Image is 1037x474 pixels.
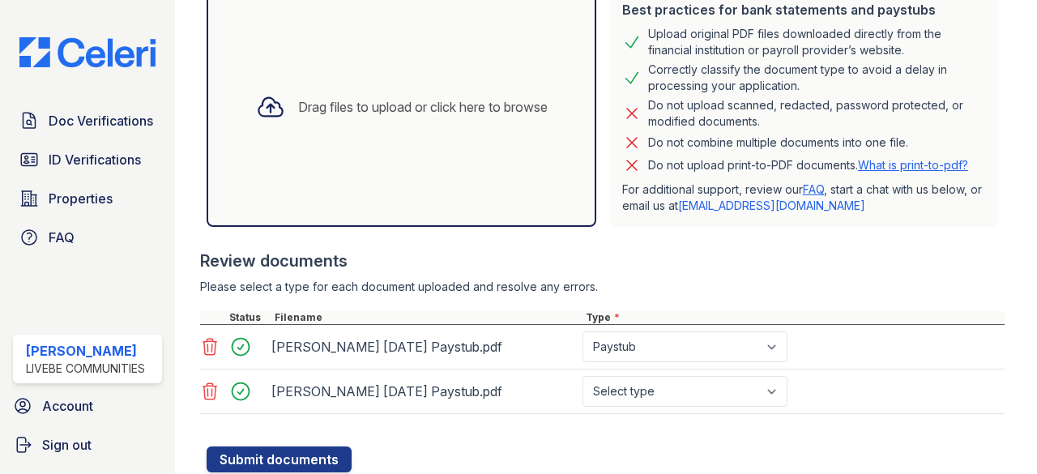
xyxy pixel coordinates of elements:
p: For additional support, review our , start a chat with us below, or email us at [622,181,985,214]
a: ID Verifications [13,143,162,176]
a: FAQ [803,182,824,196]
span: Properties [49,189,113,208]
a: Account [6,390,169,422]
div: Upload original PDF files downloaded directly from the financial institution or payroll provider’... [648,26,985,58]
button: Submit documents [207,446,352,472]
span: FAQ [49,228,75,247]
div: Type [583,311,1005,324]
div: Status [226,311,271,324]
div: Drag files to upload or click here to browse [298,97,548,117]
span: Account [42,396,93,416]
img: CE_Logo_Blue-a8612792a0a2168367f1c8372b55b34899dd931a85d93a1a3d3e32e68fde9ad4.png [6,37,169,68]
div: [PERSON_NAME] [DATE] Paystub.pdf [271,334,576,360]
a: Sign out [6,429,169,461]
a: [EMAIL_ADDRESS][DOMAIN_NAME] [678,199,865,212]
a: FAQ [13,221,162,254]
div: [PERSON_NAME] [DATE] Paystub.pdf [271,378,576,404]
span: Doc Verifications [49,111,153,130]
a: Properties [13,182,162,215]
span: ID Verifications [49,150,141,169]
div: Correctly classify the document type to avoid a delay in processing your application. [648,62,985,94]
div: Please select a type for each document uploaded and resolve any errors. [200,279,1005,295]
p: Do not upload print-to-PDF documents. [648,157,968,173]
div: Do not upload scanned, redacted, password protected, or modified documents. [648,97,985,130]
div: [PERSON_NAME] [26,341,145,361]
div: Do not combine multiple documents into one file. [648,133,908,152]
div: Review documents [200,250,1005,272]
span: Sign out [42,435,92,455]
div: Filename [271,311,583,324]
a: Doc Verifications [13,105,162,137]
div: LiveBe Communities [26,361,145,377]
a: What is print-to-pdf? [858,158,968,172]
